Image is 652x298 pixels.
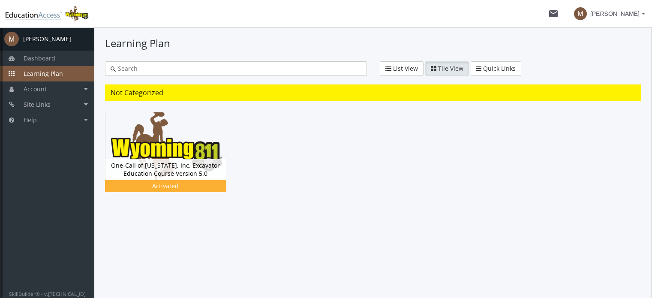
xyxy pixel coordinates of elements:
span: Learning Plan [24,69,63,78]
span: Dashboard [24,54,55,62]
span: Help [24,116,37,124]
small: SkillBuilder® - v.[TECHNICAL_ID] [9,290,86,297]
span: Not Categorized [111,88,163,97]
span: Site Links [24,100,51,108]
mat-icon: mail [548,9,559,19]
input: Search [116,64,361,73]
span: List View [393,64,418,72]
h1: Learning Plan [105,36,641,51]
span: Account [24,85,47,93]
span: [PERSON_NAME] [590,6,640,21]
span: M [4,32,19,46]
div: One-Call of [US_STATE], Inc. Excavator Education Course Version 5.0 [105,159,226,180]
div: Activated [107,182,225,190]
div: One-Call of [US_STATE], Inc. Excavator Education Course Version 5.0 [105,112,239,205]
span: M [574,7,587,20]
span: Quick Links [483,64,516,72]
span: Tile View [438,64,463,72]
div: [PERSON_NAME] [23,35,71,43]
